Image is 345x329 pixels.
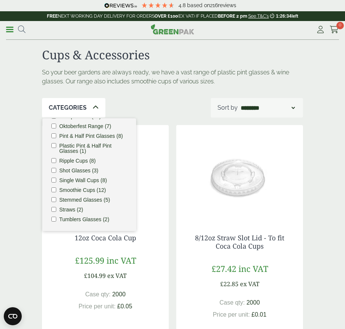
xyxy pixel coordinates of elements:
p: So your beer gardens are always ready, we have a vast range of plastic pint glasses & wine glasse... [42,68,303,86]
select: Shop order [239,103,296,112]
h1: Cups & Accessories [42,48,303,62]
span: inc VAT [106,255,136,266]
label: Stemmed Glasses (5) [59,197,110,202]
label: Ripple Cups (8) [59,158,96,163]
span: inc VAT [238,263,268,274]
label: Straws (2) [59,207,83,212]
label: Pint & Half Pint Glasses (8) [59,133,123,139]
span: 2000 [112,291,126,297]
a: 0 [330,24,339,35]
button: Open CMP widget [4,307,22,325]
p: Sort by [217,103,238,112]
span: 0 [336,22,344,29]
label: In-cup Drinks (10) [59,114,101,119]
span: £0.01 [252,311,267,318]
img: 12oz Coca Cola Cup with coke [42,125,169,219]
span: reviews [218,2,236,8]
span: ex VAT [240,280,259,288]
span: Price per unit: [78,303,115,309]
span: 2000 [246,299,260,306]
span: £104.99 [84,272,106,280]
label: Smoothie Cups (12) [59,187,106,193]
span: Case qty: [85,291,111,297]
a: See T&C's [248,14,269,19]
span: £125.99 [75,255,104,266]
strong: BEFORE 2 pm [218,14,247,19]
span: Based on [187,2,210,8]
img: GreenPak Supplies [151,24,194,35]
img: 12oz straw slot coke cup lid [176,125,303,219]
a: 12oz Coca Cola Cup [75,233,136,242]
i: My Account [316,26,325,33]
p: Categories [49,103,87,112]
span: left [291,14,298,19]
span: Price per unit: [213,311,250,318]
span: 216 [210,2,218,8]
div: 4.79 Stars [141,2,175,9]
label: Shot Glasses (3) [59,168,98,173]
label: Plastic Pint & Half Pint Glasses (1) [59,143,127,154]
span: £27.42 [211,263,236,274]
span: Case qty: [219,299,245,306]
label: Single Wall Cups (8) [59,178,107,183]
span: 4.8 [178,2,187,8]
label: Oktoberfest Range (7) [59,124,111,129]
label: Tumblers Glasses (2) [59,217,109,222]
span: £0.05 [117,303,132,309]
span: ex VAT [107,272,127,280]
img: REVIEWS.io [104,3,137,8]
strong: FREE [47,14,58,19]
i: Cart [330,26,339,33]
span: £22.85 [220,280,238,288]
a: 8/12oz Straw Slot Lid - To fit Coca Cola Cups [195,233,284,251]
strong: OVER £100 [154,14,178,19]
span: 1:26:34 [276,14,291,19]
